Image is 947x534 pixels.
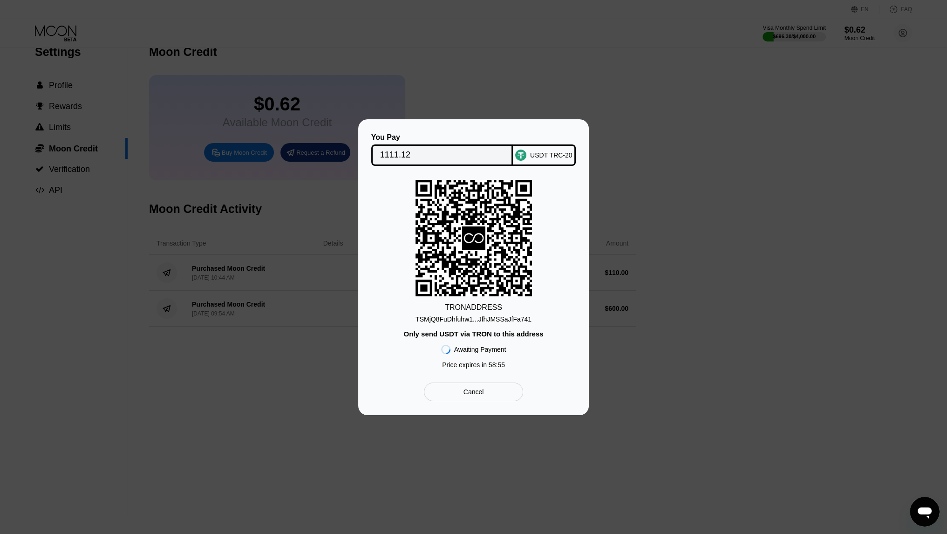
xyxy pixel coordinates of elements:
div: You PayUSDT TRC-20 [372,133,575,166]
div: Cancel [424,383,523,401]
div: Price expires in [442,361,505,369]
div: USDT TRC-20 [530,151,572,159]
div: TSMjQ8FuDhfuhw1...JfhJMSSaJfFa741 [416,312,531,323]
div: Cancel [463,388,484,396]
div: TRON ADDRESS [445,303,502,312]
div: You Pay [371,133,513,142]
iframe: Button to launch messaging window [910,497,940,527]
div: TSMjQ8FuDhfuhw1...JfhJMSSaJfFa741 [416,315,531,323]
div: Awaiting Payment [454,346,506,353]
span: 58 : 55 [489,361,505,369]
div: Only send USDT via TRON to this address [403,330,543,338]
